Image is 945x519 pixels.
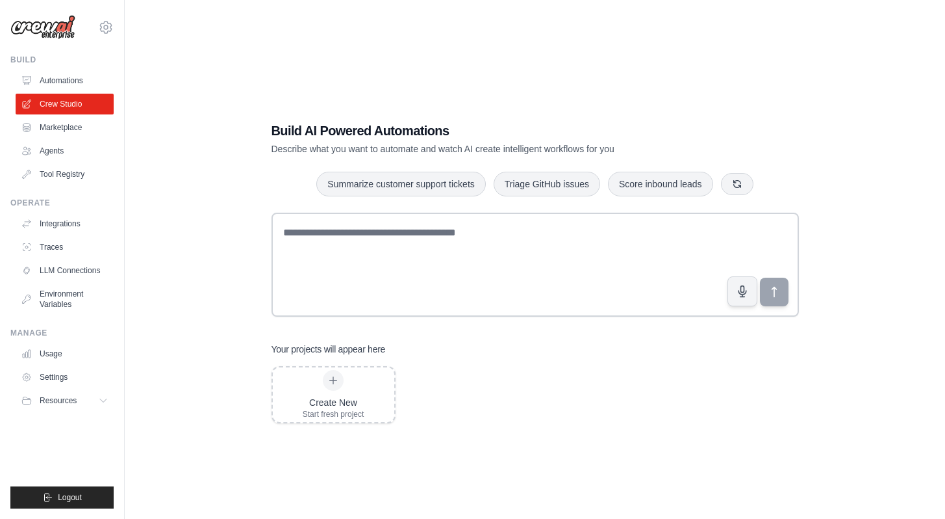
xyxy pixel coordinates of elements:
[16,164,114,185] a: Tool Registry
[303,396,364,409] div: Create New
[316,172,485,196] button: Summarize customer support tickets
[721,173,753,195] button: Get new suggestions
[58,492,82,503] span: Logout
[271,122,708,140] h1: Build AI Powered Automations
[40,395,77,406] span: Resources
[16,70,114,91] a: Automations
[271,343,386,356] h3: Your projects will appear here
[10,198,114,208] div: Operate
[16,237,114,258] a: Traces
[16,117,114,138] a: Marketplace
[16,390,114,411] button: Resources
[271,142,708,155] p: Describe what you want to automate and watch AI create intelligent workflows for you
[10,15,75,40] img: Logo
[608,172,713,196] button: Score inbound leads
[16,260,114,281] a: LLM Connections
[10,328,114,338] div: Manage
[494,172,600,196] button: Triage GitHub issues
[16,140,114,161] a: Agents
[303,409,364,419] div: Start fresh project
[16,284,114,315] a: Environment Variables
[10,486,114,509] button: Logout
[16,213,114,234] a: Integrations
[16,367,114,388] a: Settings
[16,94,114,114] a: Crew Studio
[10,55,114,65] div: Build
[16,343,114,364] a: Usage
[727,276,757,306] button: Click to speak your automation idea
